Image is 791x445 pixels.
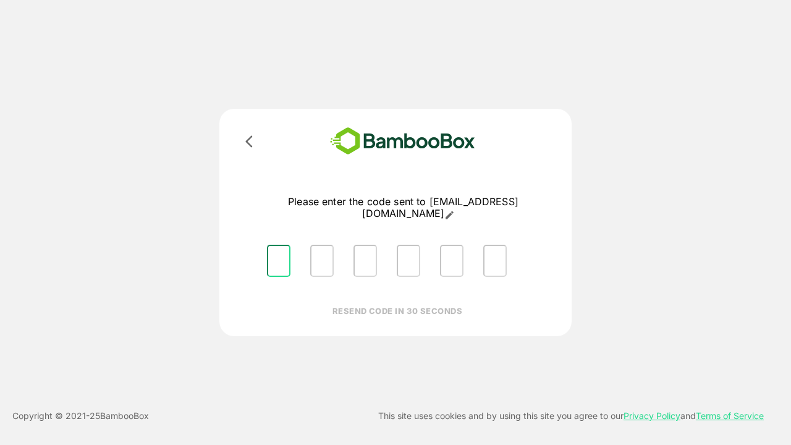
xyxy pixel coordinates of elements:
p: This site uses cookies and by using this site you agree to our and [378,409,764,423]
p: Copyright © 2021- 25 BambooBox [12,409,149,423]
input: Please enter OTP character 1 [267,245,290,277]
a: Terms of Service [696,410,764,421]
input: Please enter OTP character 6 [483,245,507,277]
p: Please enter the code sent to [EMAIL_ADDRESS][DOMAIN_NAME] [257,196,549,220]
input: Please enter OTP character 3 [353,245,377,277]
input: Please enter OTP character 2 [310,245,334,277]
img: bamboobox [312,124,493,159]
input: Please enter OTP character 4 [397,245,420,277]
input: Please enter OTP character 5 [440,245,463,277]
a: Privacy Policy [624,410,680,421]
